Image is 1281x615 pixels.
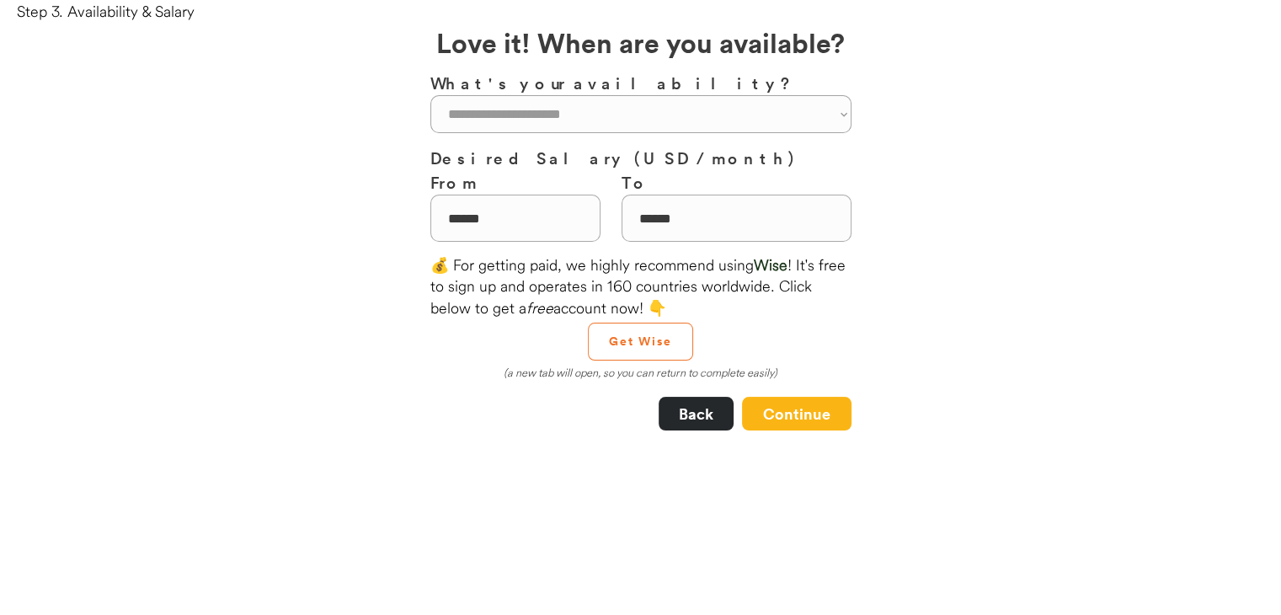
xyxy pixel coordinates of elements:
h3: From [430,170,600,195]
em: (a new tab will open, so you can return to complete easily) [504,366,777,379]
h3: To [622,170,851,195]
div: 💰 For getting paid, we highly recommend using ! It's free to sign up and operates in 160 countrie... [430,254,851,318]
em: free [526,298,553,318]
h3: What's your availability? [430,71,851,95]
button: Get Wise [588,323,693,361]
font: Wise [754,255,787,275]
button: Back [659,397,734,430]
h3: Desired Salary (USD / month) [430,146,851,170]
div: Step 3. Availability & Salary [17,1,1281,22]
h2: Love it! When are you available? [436,22,845,62]
button: Continue [742,397,851,430]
